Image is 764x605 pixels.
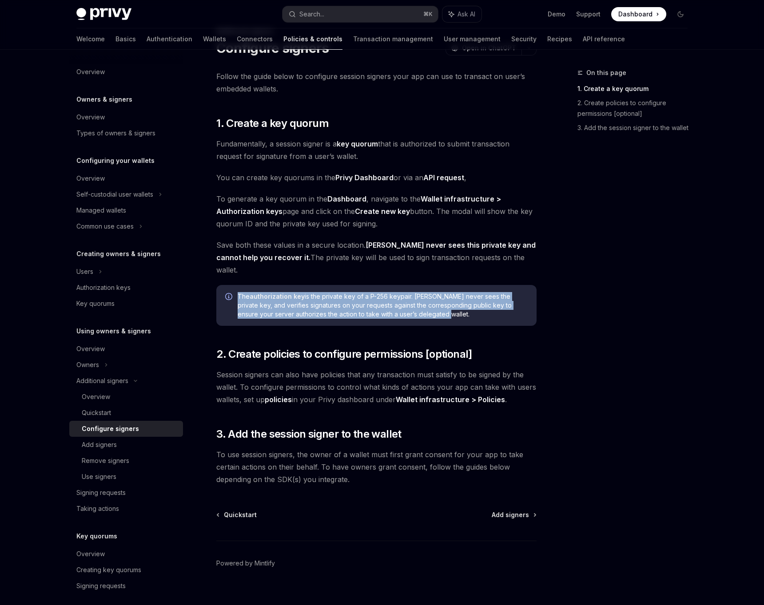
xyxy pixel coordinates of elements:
a: Support [576,10,601,19]
a: Overview [69,341,183,357]
a: API request [423,173,464,182]
a: Use signers [69,469,183,485]
strong: [PERSON_NAME] never sees this private key and cannot help you recover it. [216,241,536,262]
div: Overview [82,391,110,402]
div: Configure signers [82,423,139,434]
div: Signing requests [76,487,126,498]
a: 3. Add the session signer to the wallet [577,121,695,135]
a: User management [444,28,501,50]
h5: Creating owners & signers [76,249,161,259]
h5: Configuring your wallets [76,155,155,166]
a: Types of owners & signers [69,125,183,141]
strong: Wallet infrastructure > Policies [396,395,505,404]
svg: Info [225,293,234,302]
img: dark logo [76,8,131,20]
span: Session signers can also have policies that any transaction must satisfy to be signed by the wall... [216,368,537,406]
a: Welcome [76,28,105,50]
div: Add signers [82,439,117,450]
div: Creating key quorums [76,565,141,575]
strong: Create new key [355,207,410,216]
a: 2. Create policies to configure permissions [optional] [577,96,695,121]
span: 2. Create policies to configure permissions [optional] [216,347,472,361]
div: Owners [76,360,99,370]
div: Quickstart [82,407,111,418]
div: Additional signers [76,376,128,386]
span: Follow the guide below to configure session signers your app can use to transact on user’s embedd... [216,70,537,95]
a: Policies & controls [283,28,342,50]
a: Signing requests [69,578,183,594]
span: On this page [586,67,626,78]
div: Taking actions [76,503,119,514]
span: You can create key quorums in the or via an , [216,171,537,184]
div: Overview [76,549,105,559]
a: Privy Dashboard [335,173,394,182]
a: Basics [115,28,136,50]
a: Demo [548,10,565,19]
h5: Key quorums [76,531,117,542]
a: Overview [69,64,183,80]
h5: Owners & signers [76,94,132,105]
a: Dashboard [611,7,666,21]
span: Dashboard [618,10,653,19]
span: ⌘ K [423,11,433,18]
a: Wallets [203,28,226,50]
span: 1. Create a key quorum [216,116,329,130]
a: Key quorums [69,296,183,312]
a: Security [511,28,537,50]
a: Quickstart [69,405,183,421]
div: Signing requests [76,581,126,591]
strong: authorization key [250,293,305,300]
a: Quickstart [217,510,257,519]
span: Add signers [492,510,529,519]
div: Authorization keys [76,282,131,293]
div: Overview [76,112,105,123]
span: Ask AI [458,10,475,19]
button: Toggle dark mode [673,7,688,21]
div: Managed wallets [76,205,126,216]
a: Add signers [492,510,536,519]
a: Powered by Mintlify [216,559,275,568]
a: Remove signers [69,453,183,469]
h5: Using owners & signers [76,326,151,336]
span: To generate a key quorum in the , navigate to the page and click on the button. The modal will sh... [216,193,537,230]
span: 3. Add the session signer to the wallet [216,427,402,441]
span: Save both these values in a secure location. The private key will be used to sign transaction req... [216,239,537,276]
div: Overview [76,67,105,77]
div: Remove signers [82,455,129,466]
a: Overview [69,170,183,186]
a: Creating key quorums [69,562,183,578]
a: Authentication [147,28,192,50]
a: Add signers [69,437,183,453]
span: The is the private key of a P-256 keypair. [PERSON_NAME] never sees the private key, and verifies... [238,292,528,319]
a: Authorization keys [69,280,183,296]
a: 1. Create a key quorum [577,82,695,96]
span: Fundamentally, a session signer is a that is authorized to submit transaction request for signatu... [216,138,537,162]
div: Key quorums [76,298,115,309]
a: API reference [583,28,625,50]
a: Dashboard [327,194,366,204]
a: Overview [69,389,183,405]
span: To use session signers, the owner of a wallet must first grant consent for your app to take certa... [216,448,537,486]
a: key quorum [337,139,378,149]
span: Quickstart [224,510,257,519]
a: Configure signers [69,421,183,437]
button: Ask AI [442,6,481,22]
a: Overview [69,109,183,125]
a: Managed wallets [69,202,183,218]
div: Common use cases [76,221,134,232]
div: Types of owners & signers [76,128,155,138]
a: Recipes [547,28,572,50]
a: Connectors [237,28,273,50]
div: Self-custodial user wallets [76,189,153,200]
button: Search...⌘K [283,6,438,22]
div: Overview [76,344,105,354]
div: Users [76,266,93,277]
div: Use signers [82,471,116,482]
div: Search... [299,9,324,20]
div: Overview [76,173,105,184]
a: policies [265,395,292,404]
a: Overview [69,546,183,562]
a: Transaction management [353,28,433,50]
a: Signing requests [69,485,183,501]
a: Taking actions [69,501,183,517]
